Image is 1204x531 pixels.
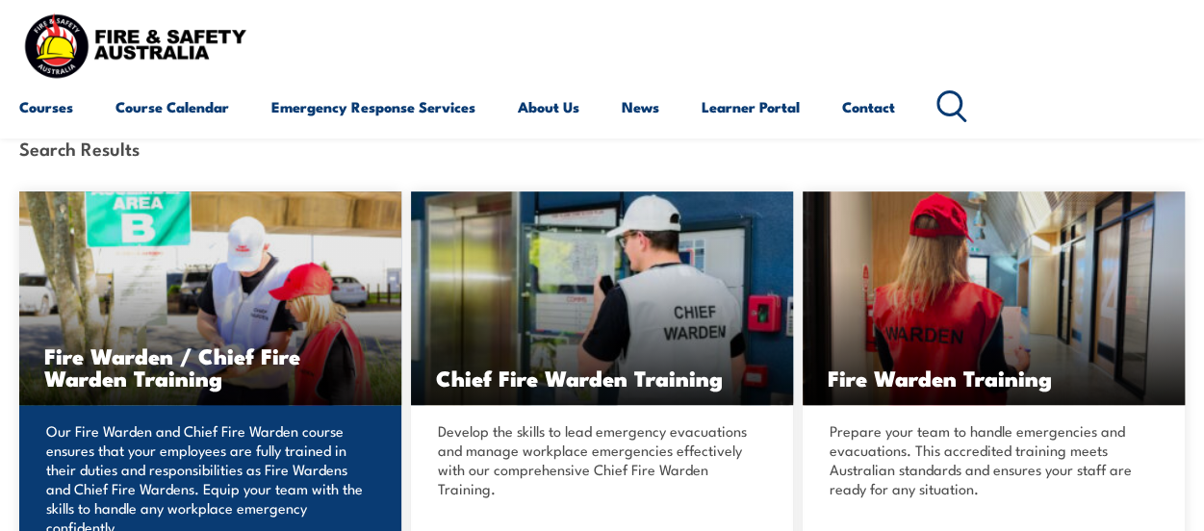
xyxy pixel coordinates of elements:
a: Course Calendar [115,84,229,130]
p: Prepare your team to handle emergencies and evacuations. This accredited training meets Australia... [830,421,1152,498]
img: Fire Warden and Chief Fire Warden Training [19,191,401,405]
a: About Us [518,84,579,130]
h3: Chief Fire Warden Training [436,367,768,389]
img: Chief Fire Warden Training [411,191,793,405]
a: Fire Warden / Chief Fire Warden Training [19,191,401,405]
h3: Fire Warden / Chief Fire Warden Training [44,344,376,389]
a: Courses [19,84,73,130]
h3: Fire Warden Training [828,367,1160,389]
p: Develop the skills to lead emergency evacuations and manage workplace emergencies effectively wit... [438,421,760,498]
a: News [622,84,659,130]
a: Contact [842,84,895,130]
a: Learner Portal [702,84,800,130]
img: Fire Warden Training [803,191,1185,405]
a: Emergency Response Services [271,84,475,130]
strong: Search Results [19,135,140,161]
